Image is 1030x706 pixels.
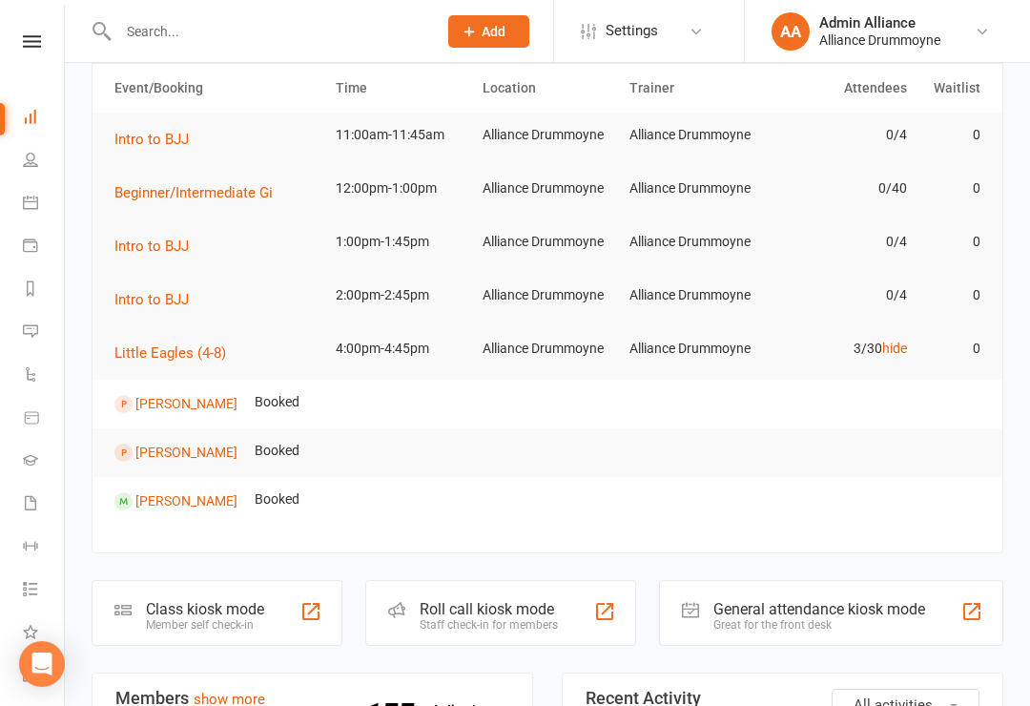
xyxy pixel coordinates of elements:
[114,238,189,255] span: Intro to BJJ
[474,273,621,318] td: Alliance Drummoyne
[23,613,66,655] a: What's New
[327,113,474,157] td: 11:00am-11:45am
[23,140,66,183] a: People
[819,31,940,49] div: Alliance Drummoyne
[23,183,66,226] a: Calendar
[114,344,226,362] span: Little Eagles (4-8)
[114,235,202,258] button: Intro to BJJ
[713,618,925,632] div: Great for the front desk
[916,166,989,211] td: 0
[327,166,474,211] td: 12:00pm-1:00pm
[23,398,66,441] a: Product Sales
[819,14,940,31] div: Admin Alliance
[420,600,558,618] div: Roll call kiosk mode
[621,64,768,113] th: Trainer
[916,219,989,264] td: 0
[482,24,505,39] span: Add
[621,219,768,264] td: Alliance Drummoyne
[135,445,237,460] a: [PERSON_NAME]
[420,618,558,632] div: Staff check-in for members
[114,181,286,204] button: Beginner/Intermediate Gi
[114,291,189,308] span: Intro to BJJ
[448,15,529,48] button: Add
[114,288,202,311] button: Intro to BJJ
[146,600,264,618] div: Class kiosk mode
[106,64,327,113] th: Event/Booking
[768,273,915,318] td: 0/4
[621,273,768,318] td: Alliance Drummoyne
[621,113,768,157] td: Alliance Drummoyne
[474,219,621,264] td: Alliance Drummoyne
[327,64,474,113] th: Time
[327,273,474,318] td: 2:00pm-2:45pm
[916,113,989,157] td: 0
[916,64,989,113] th: Waitlist
[768,64,915,113] th: Attendees
[474,64,621,113] th: Location
[135,396,237,411] a: [PERSON_NAME]
[246,477,308,522] td: Booked
[474,166,621,211] td: Alliance Drummoyne
[114,131,189,148] span: Intro to BJJ
[621,166,768,211] td: Alliance Drummoyne
[474,326,621,371] td: Alliance Drummoyne
[768,326,915,371] td: 3/30
[916,273,989,318] td: 0
[713,600,925,618] div: General attendance kiosk mode
[768,113,915,157] td: 0/4
[327,326,474,371] td: 4:00pm-4:45pm
[19,641,65,687] div: Open Intercom Messenger
[327,219,474,264] td: 1:00pm-1:45pm
[768,219,915,264] td: 0/4
[113,18,423,45] input: Search...
[23,226,66,269] a: Payments
[882,341,907,356] a: hide
[135,493,237,509] a: [PERSON_NAME]
[246,380,308,425] td: Booked
[916,326,989,371] td: 0
[114,184,273,201] span: Beginner/Intermediate Gi
[768,166,915,211] td: 0/40
[114,128,202,151] button: Intro to BJJ
[246,428,308,473] td: Booked
[621,326,768,371] td: Alliance Drummoyne
[474,113,621,157] td: Alliance Drummoyne
[772,12,810,51] div: AA
[114,342,239,364] button: Little Eagles (4-8)
[23,97,66,140] a: Dashboard
[146,618,264,632] div: Member self check-in
[23,269,66,312] a: Reports
[606,10,658,52] span: Settings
